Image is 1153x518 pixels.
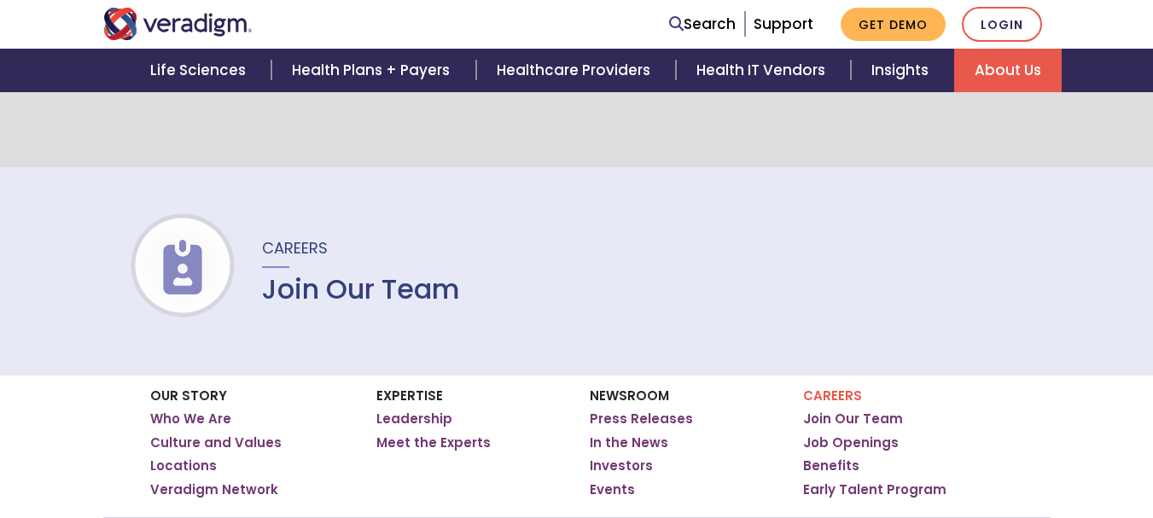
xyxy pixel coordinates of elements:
[590,481,635,498] a: Events
[262,237,328,259] span: Careers
[754,14,813,34] a: Support
[590,434,668,451] a: In the News
[962,7,1042,42] a: Login
[590,410,693,428] a: Press Releases
[803,481,946,498] a: Early Talent Program
[262,273,460,306] h1: Join Our Team
[150,481,278,498] a: Veradigm Network
[676,49,851,92] a: Health IT Vendors
[476,49,676,92] a: Healthcare Providers
[841,8,946,41] a: Get Demo
[271,49,475,92] a: Health Plans + Payers
[150,410,231,428] a: Who We Are
[803,434,899,451] a: Job Openings
[130,49,271,92] a: Life Sciences
[103,8,253,40] img: Veradigm logo
[150,457,217,474] a: Locations
[954,49,1062,92] a: About Us
[590,457,653,474] a: Investors
[669,13,736,36] a: Search
[803,457,859,474] a: Benefits
[376,410,452,428] a: Leadership
[803,410,903,428] a: Join Our Team
[150,434,282,451] a: Culture and Values
[376,434,491,451] a: Meet the Experts
[851,49,954,92] a: Insights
